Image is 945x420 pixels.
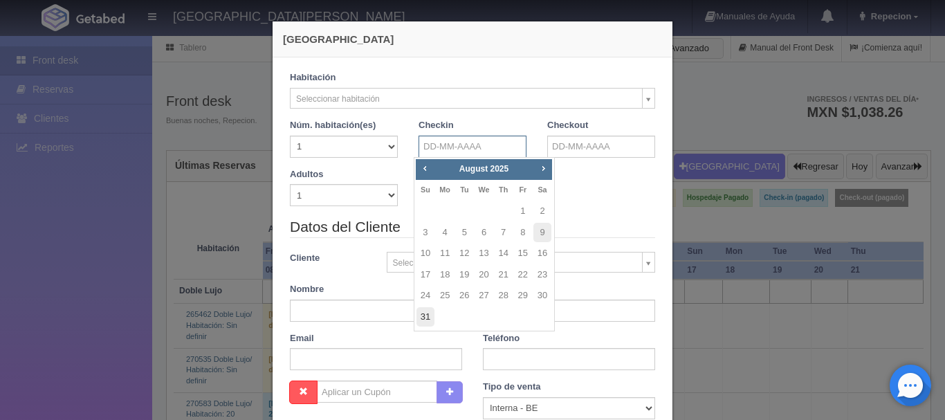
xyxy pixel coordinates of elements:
[419,163,430,174] span: Prev
[416,265,434,285] a: 17
[478,185,489,194] span: Wednesday
[290,71,336,84] label: Habitación
[538,185,547,194] span: Saturday
[514,201,532,221] a: 1
[547,119,588,132] label: Checkout
[416,223,434,243] a: 3
[387,252,656,273] a: Seleccionar / Crear cliente
[483,332,520,345] label: Teléfono
[514,244,532,264] a: 15
[536,161,551,176] a: Next
[533,244,551,264] a: 16
[416,307,434,327] a: 31
[459,164,488,174] span: August
[290,283,324,296] label: Nombre
[290,217,655,238] legend: Datos del Cliente
[455,286,473,306] a: 26
[283,32,662,46] h4: [GEOGRAPHIC_DATA]
[490,164,508,174] span: 2025
[416,286,434,306] a: 24
[533,286,551,306] a: 30
[460,185,468,194] span: Tuesday
[514,286,532,306] a: 29
[533,265,551,285] a: 23
[279,252,376,265] label: Cliente
[419,136,526,158] input: DD-MM-AAAA
[439,185,450,194] span: Monday
[436,244,454,264] a: 11
[495,244,513,264] a: 14
[419,119,454,132] label: Checkin
[547,136,655,158] input: DD-MM-AAAA
[317,381,437,403] input: Aplicar un Cupón
[421,185,430,194] span: Sunday
[436,286,454,306] a: 25
[483,381,541,394] label: Tipo de venta
[514,223,532,243] a: 8
[533,201,551,221] a: 2
[296,89,636,109] span: Seleccionar habitación
[495,265,513,285] a: 21
[495,286,513,306] a: 28
[538,163,549,174] span: Next
[436,265,454,285] a: 18
[495,223,513,243] a: 7
[290,332,314,345] label: Email
[393,253,637,273] span: Seleccionar / Crear cliente
[290,168,323,181] label: Adultos
[475,223,493,243] a: 6
[455,265,473,285] a: 19
[514,265,532,285] a: 22
[533,223,551,243] a: 9
[519,185,526,194] span: Friday
[455,223,473,243] a: 5
[290,88,655,109] a: Seleccionar habitación
[455,244,473,264] a: 12
[436,223,454,243] a: 4
[475,265,493,285] a: 20
[290,119,376,132] label: Núm. habitación(es)
[499,185,508,194] span: Thursday
[417,161,432,176] a: Prev
[475,286,493,306] a: 27
[416,244,434,264] a: 10
[475,244,493,264] a: 13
